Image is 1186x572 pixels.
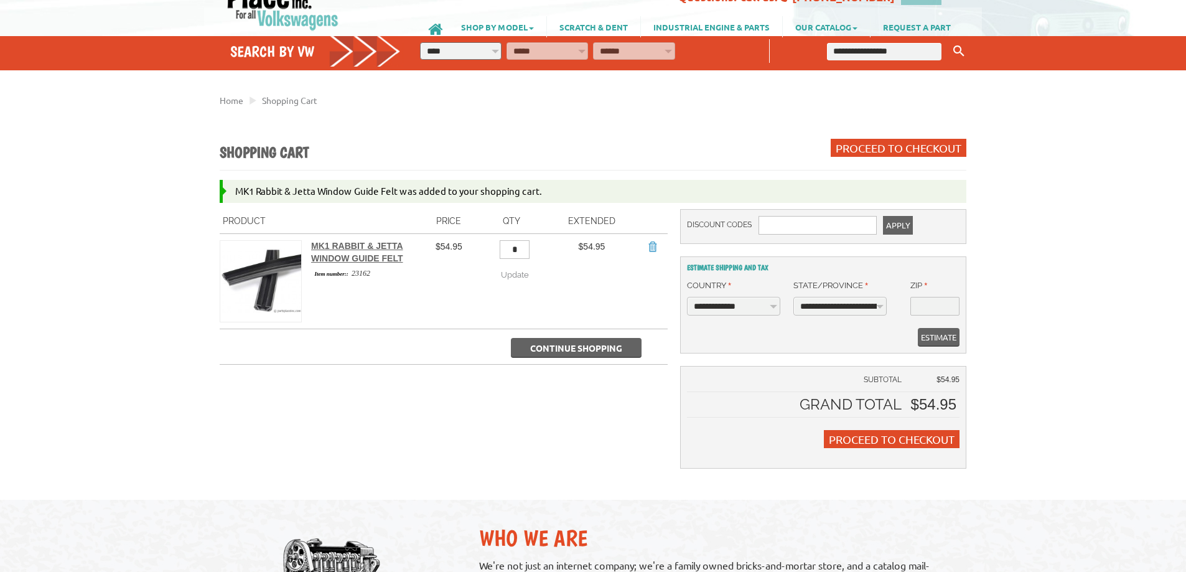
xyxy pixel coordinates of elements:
[311,268,418,279] div: 23162
[579,241,605,251] span: $54.95
[824,430,960,448] button: Proceed to Checkout
[936,375,960,384] span: $54.95
[220,241,301,322] img: MK1 Rabbit & Jetta Window Guide Felt
[223,216,266,226] span: Product
[449,16,546,37] a: SHOP BY MODEL
[311,270,352,278] span: Item number::
[911,396,956,413] span: $54.95
[479,525,954,551] h2: Who We Are
[783,16,870,37] a: OUR CATALOG
[230,42,401,60] h4: Search by VW
[836,141,961,154] span: Proceed to Checkout
[220,143,309,163] h1: Shopping Cart
[886,216,910,235] span: Apply
[910,279,927,292] label: Zip
[800,395,902,413] strong: Grand Total
[547,16,640,37] a: SCRATCH & DENT
[950,41,968,62] button: Keyword Search
[547,209,637,234] th: Extended
[436,241,462,251] span: $54.95
[235,185,542,197] span: MK1 Rabbit & Jetta Window Guide Felt was added to your shopping cart.
[871,16,963,37] a: REQUEST A PART
[436,216,461,226] span: Price
[501,270,529,279] span: Update
[220,95,243,106] a: Home
[921,328,956,347] span: Estimate
[530,342,622,354] span: Continue Shopping
[511,338,642,358] button: Continue Shopping
[477,209,548,234] th: Qty
[829,433,955,446] span: Proceed to Checkout
[687,373,908,392] td: Subtotal
[646,240,658,253] a: Remove Item
[883,216,913,235] button: Apply
[641,16,782,37] a: INDUSTRIAL ENGINE & PARTS
[687,279,731,292] label: Country
[831,139,966,157] button: Proceed to Checkout
[918,328,960,347] button: Estimate
[311,241,403,263] a: MK1 Rabbit & Jetta Window Guide Felt
[793,279,868,292] label: State/Province
[687,263,960,272] h2: Estimate Shipping and Tax
[262,95,317,106] a: Shopping Cart
[687,216,752,234] label: Discount Codes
